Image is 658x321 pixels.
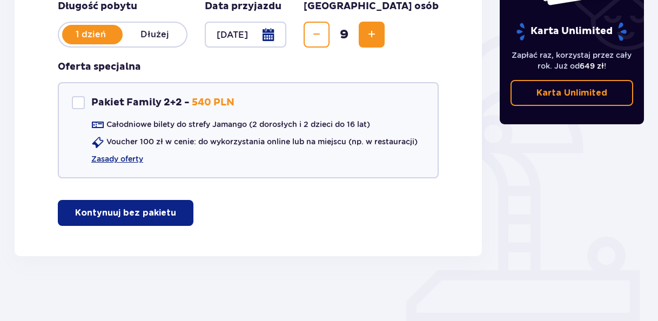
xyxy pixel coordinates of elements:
[59,29,123,41] p: 1 dzień
[304,22,330,48] button: Zmniejsz
[91,153,143,164] a: Zasady oferty
[192,96,234,109] p: 540 PLN
[123,29,186,41] p: Dłużej
[511,50,634,71] p: Zapłać raz, korzystaj przez cały rok. Już od !
[511,80,634,106] a: Karta Unlimited
[359,22,385,48] button: Zwiększ
[58,61,141,73] h3: Oferta specjalna
[515,22,628,41] p: Karta Unlimited
[75,207,176,219] p: Kontynuuj bez pakietu
[580,62,604,70] span: 649 zł
[332,26,357,43] span: 9
[106,119,370,130] p: Całodniowe bilety do strefy Jamango (2 dorosłych i 2 dzieci do 16 lat)
[91,96,190,109] p: Pakiet Family 2+2 -
[536,87,607,99] p: Karta Unlimited
[106,136,418,147] p: Voucher 100 zł w cenie: do wykorzystania online lub na miejscu (np. w restauracji)
[58,200,193,226] button: Kontynuuj bez pakietu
